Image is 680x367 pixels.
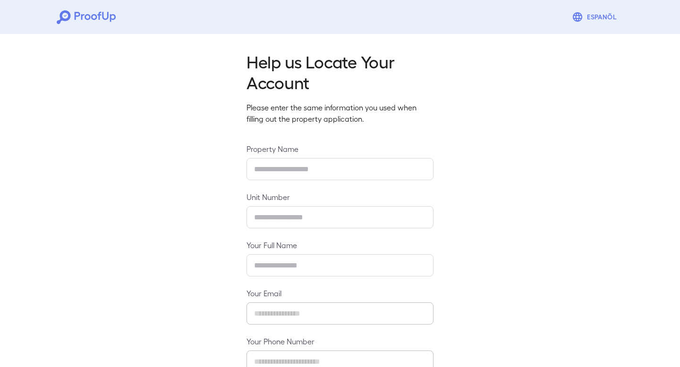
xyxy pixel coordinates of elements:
[246,51,433,92] h2: Help us Locate Your Account
[246,288,433,299] label: Your Email
[246,102,433,125] p: Please enter the same information you used when filling out the property application.
[246,143,433,154] label: Property Name
[246,336,433,347] label: Your Phone Number
[246,192,433,202] label: Unit Number
[568,8,623,26] button: Espanõl
[246,240,433,250] label: Your Full Name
